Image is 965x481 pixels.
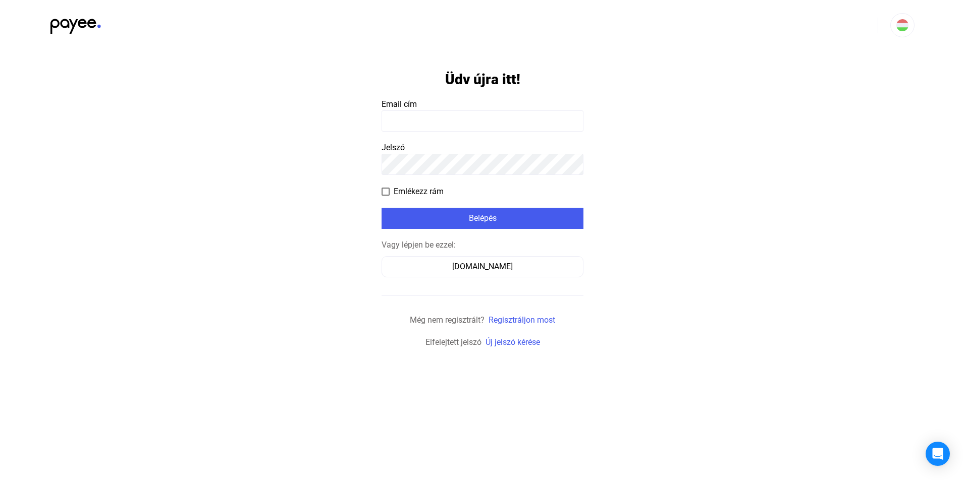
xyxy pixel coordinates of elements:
button: Belépés [382,208,583,229]
span: Jelszó [382,143,405,152]
span: Elfelejtett jelszó [425,337,481,347]
a: [DOMAIN_NAME] [382,262,583,271]
span: Még nem regisztrált? [410,315,485,325]
a: Regisztráljon most [489,315,555,325]
button: [DOMAIN_NAME] [382,256,583,277]
img: HU [896,19,908,31]
div: [DOMAIN_NAME] [385,261,580,273]
button: HU [890,13,915,37]
img: black-payee-blue-dot.svg [50,13,101,34]
div: Vagy lépjen be ezzel: [382,239,583,251]
a: Új jelszó kérése [486,337,540,347]
div: Belépés [385,212,580,224]
span: Emlékezz rám [394,186,444,198]
h1: Üdv újra itt! [445,71,520,88]
span: Email cím [382,99,417,109]
div: Open Intercom Messenger [926,442,950,466]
